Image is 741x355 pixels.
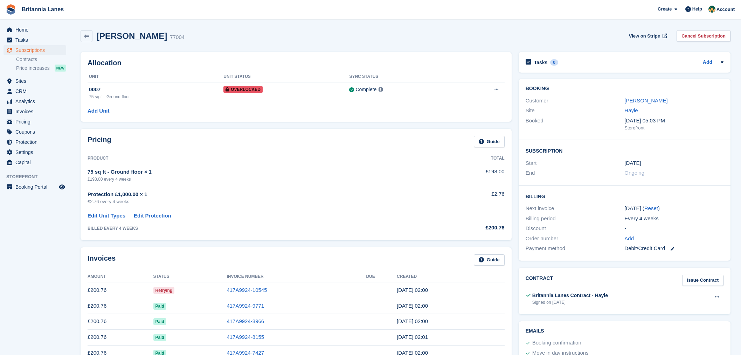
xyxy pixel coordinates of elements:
[58,183,66,191] a: Preview store
[682,275,723,286] a: Issue Contract
[15,76,57,86] span: Sites
[88,298,153,314] td: £200.76
[526,117,625,132] div: Booked
[153,303,166,310] span: Paid
[4,182,66,192] a: menu
[88,136,111,147] h2: Pricing
[15,96,57,106] span: Analytics
[4,25,66,35] a: menu
[526,86,723,92] h2: Booking
[624,170,644,176] span: Ongoing
[624,225,723,233] div: -
[526,169,625,177] div: End
[227,318,264,324] a: 417A9924-8966
[526,245,625,253] div: Payment method
[355,86,376,93] div: Complete
[624,107,638,113] a: Hayle
[153,287,175,294] span: Retrying
[88,59,505,67] h2: Allocation
[15,35,57,45] span: Tasks
[349,71,457,82] th: Sync Status
[89,86,223,94] div: 0007
[703,59,712,67] a: Add
[644,205,658,211] a: Reset
[88,153,427,164] th: Product
[15,127,57,137] span: Coupons
[677,30,730,42] a: Cancel Subscription
[4,137,66,147] a: menu
[88,107,109,115] a: Add Unit
[626,30,669,42] a: View on Stripe
[624,159,641,167] time: 2025-03-17 01:00:00 UTC
[16,65,50,72] span: Price increases
[153,334,166,341] span: Paid
[4,127,66,137] a: menu
[223,71,349,82] th: Unit Status
[15,45,57,55] span: Subscriptions
[4,158,66,167] a: menu
[15,158,57,167] span: Capital
[4,96,66,106] a: menu
[4,35,66,45] a: menu
[153,318,166,325] span: Paid
[624,215,723,223] div: Every 4 weeks
[15,147,57,157] span: Settings
[153,271,227,282] th: Status
[526,193,723,200] h2: Billing
[15,25,57,35] span: Home
[88,190,427,199] div: Protection £1,000.00 × 1
[624,117,723,125] div: [DATE] 05:03 PM
[526,235,625,243] div: Order number
[15,182,57,192] span: Booking Portal
[629,33,660,40] span: View on Stripe
[6,173,70,180] span: Storefront
[88,212,125,220] a: Edit Unit Types
[88,282,153,298] td: £200.76
[366,271,397,282] th: Due
[19,4,67,15] a: Britannia Lanes
[15,86,57,96] span: CRM
[15,107,57,116] span: Invoices
[16,64,66,72] a: Price increases NEW
[427,164,504,186] td: £198.00
[526,147,723,154] h2: Subscription
[526,275,553,286] h2: Contract
[532,292,608,299] div: Britannia Lanes Contract - Hayle
[6,4,16,15] img: stora-icon-8386f47178a22dfd0bd8f6a31ec36ba5ce8667c1dd55bd0f319d3a0aa187defe.svg
[526,215,625,223] div: Billing period
[88,168,427,176] div: 75 sq ft - Ground floor × 1
[716,6,735,13] span: Account
[88,329,153,345] td: £200.76
[134,212,171,220] a: Edit Protection
[427,224,504,232] div: £200.76
[427,186,504,209] td: £2.76
[55,65,66,72] div: NEW
[4,86,66,96] a: menu
[397,287,428,293] time: 2025-08-04 01:00:38 UTC
[227,334,264,340] a: 417A9924-8155
[15,137,57,147] span: Protection
[624,98,667,103] a: [PERSON_NAME]
[88,71,223,82] th: Unit
[708,6,715,13] img: Nathan Kellow
[227,303,264,309] a: 417A9924-9771
[4,107,66,116] a: menu
[4,147,66,157] a: menu
[526,328,723,334] h2: Emails
[624,235,634,243] a: Add
[227,287,267,293] a: 417A9924-10545
[397,334,428,340] time: 2025-05-12 01:01:09 UTC
[397,303,428,309] time: 2025-07-07 01:00:44 UTC
[624,125,723,132] div: Storefront
[88,314,153,329] td: £200.76
[427,153,504,164] th: Total
[4,45,66,55] a: menu
[534,59,548,66] h2: Tasks
[88,176,427,182] div: £198.00 every 4 weeks
[526,97,625,105] div: Customer
[88,254,116,266] h2: Invoices
[15,117,57,127] span: Pricing
[624,245,723,253] div: Debit/Credit Card
[397,271,505,282] th: Created
[379,87,383,92] img: icon-info-grey-7440780725fd019a000dd9b08b2336e03edf1995a4989e88bcd33f0948082b44.svg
